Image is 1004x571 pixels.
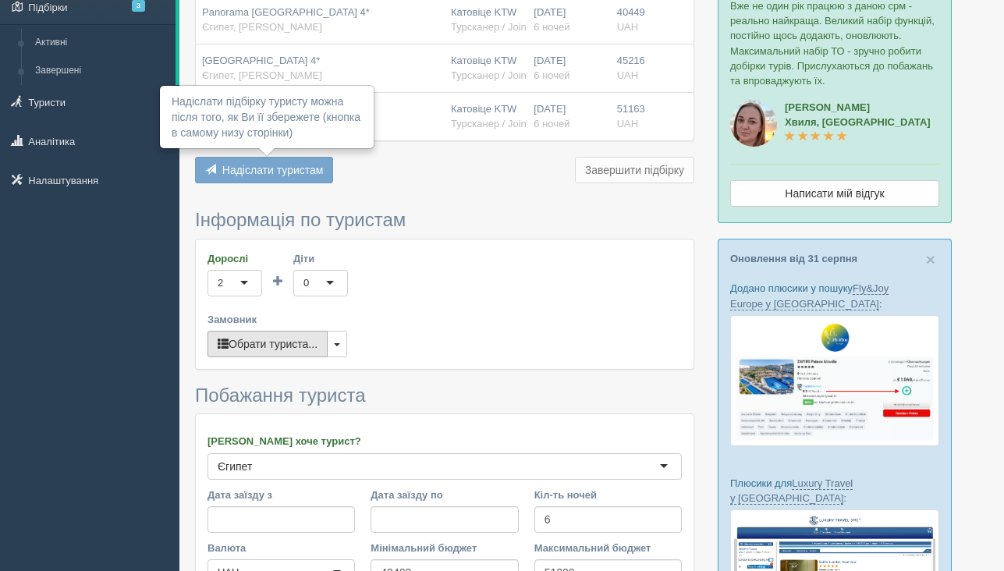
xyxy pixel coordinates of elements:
[195,157,333,183] button: Надіслати туристам
[451,69,558,81] span: Турсканер / JoinUp! PL
[371,488,518,502] label: Дата заїзду по
[730,281,939,310] p: Додано плюсики у пошуку :
[730,180,939,207] a: Написати мій відгук
[785,101,931,143] a: [PERSON_NAME]Хвиля, [GEOGRAPHIC_DATA]
[730,315,939,446] img: fly-joy-de-proposal-crm-for-travel-agency.png
[202,55,320,66] span: [GEOGRAPHIC_DATA] 4*
[534,21,569,33] span: 6 ночей
[218,459,252,474] div: Єгипет
[202,69,322,81] span: Єгипет, [PERSON_NAME]
[617,69,638,81] span: UAH
[161,87,373,147] div: Надіслати підбірку туристу можна після того, як Ви її збережете (кнопка в самому низу сторінки)
[730,253,857,264] a: Оновлення від 31 серпня
[926,250,935,268] span: ×
[534,69,569,81] span: 6 ночей
[208,541,355,555] label: Валюта
[730,477,853,505] a: Luxury Travel у [GEOGRAPHIC_DATA]
[575,157,694,183] button: Завершити підбірку
[208,488,355,502] label: Дата заїзду з
[534,118,569,129] span: 6 ночей
[617,103,645,115] span: 51163
[451,102,521,131] div: Катовіце KTW
[208,331,328,357] button: Обрати туриста...
[534,54,604,83] div: [DATE]
[534,488,682,502] label: Кіл-ть ночей
[208,312,682,327] label: Замовник
[534,506,682,533] input: 7-10 або 7,10,14
[926,251,935,268] button: Close
[451,21,558,33] span: Турсканер / JoinUp! PL
[451,5,521,34] div: Катовіце KTW
[28,57,176,85] a: Завершені
[208,251,262,266] label: Дорослі
[202,6,370,18] span: Panorama [GEOGRAPHIC_DATA] 4*
[730,282,889,310] a: Fly&Joy Europe у [GEOGRAPHIC_DATA]
[371,541,518,555] label: Мінімальний бюджет
[617,6,645,18] span: 40449
[617,55,645,66] span: 45216
[222,164,324,176] span: Надіслати туристам
[303,275,309,291] div: 0
[195,385,366,406] span: Побажання туриста
[195,210,694,230] h3: Інформація по туристам
[617,21,638,33] span: UAH
[293,251,348,266] label: Діти
[28,29,176,57] a: Активні
[617,118,638,129] span: UAH
[534,102,604,131] div: [DATE]
[218,275,223,291] div: 2
[534,5,604,34] div: [DATE]
[208,434,682,449] label: [PERSON_NAME] хоче турист?
[202,21,322,33] span: Єгипет, [PERSON_NAME]
[451,54,521,83] div: Катовіце KTW
[730,476,939,505] p: Плюсики для :
[534,541,682,555] label: Максимальний бюджет
[451,118,558,129] span: Турсканер / JoinUp! PL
